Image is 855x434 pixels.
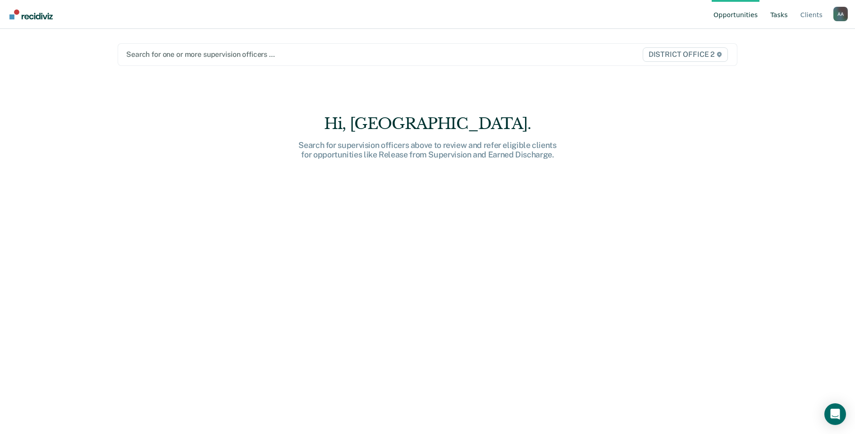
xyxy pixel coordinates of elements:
div: Open Intercom Messenger [824,403,846,425]
div: Hi, [GEOGRAPHIC_DATA]. [283,115,572,133]
div: A A [833,7,848,21]
div: Search for supervision officers above to review and refer eligible clients for opportunities like... [283,140,572,160]
button: Profile dropdown button [833,7,848,21]
img: Recidiviz [9,9,53,19]
span: DISTRICT OFFICE 2 [643,47,728,62]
